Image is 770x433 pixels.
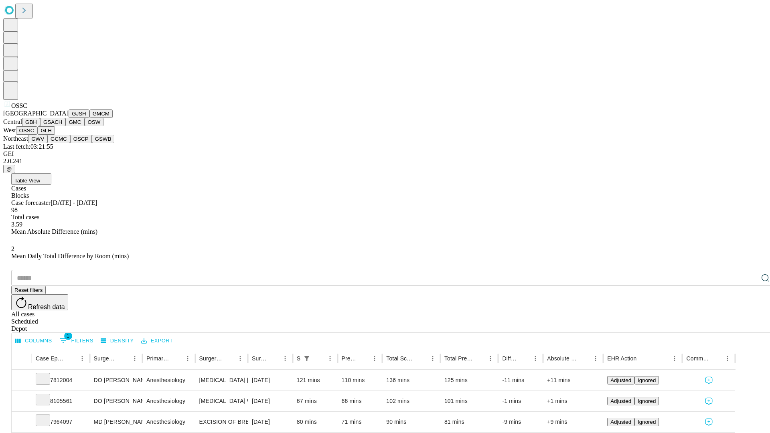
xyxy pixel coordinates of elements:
span: Mean Absolute Difference (mins) [11,228,97,235]
div: Total Predicted Duration [444,355,473,362]
div: Anesthesiology [146,412,191,432]
span: OSSC [11,102,27,109]
span: West [3,127,16,134]
span: @ [6,166,12,172]
div: +1 mins [547,391,599,411]
button: Menu [280,353,291,364]
div: Surgeon Name [94,355,117,362]
span: Central [3,118,22,125]
span: Reset filters [14,287,43,293]
div: [MEDICAL_DATA] WITH LYSIS OF [MEDICAL_DATA] [199,391,244,411]
div: Primary Service [146,355,170,362]
div: 1 active filter [301,353,312,364]
button: Menu [427,353,438,364]
div: 90 mins [386,412,436,432]
div: -1 mins [502,391,539,411]
button: GWV [28,135,47,143]
div: EXCISION OF BREAST LESION RADIOLOGICAL MARKER [199,412,244,432]
div: -11 mins [502,370,539,391]
span: [GEOGRAPHIC_DATA] [3,110,69,117]
div: GEI [3,150,767,158]
button: Adjusted [607,397,634,405]
button: GMCM [89,109,113,118]
button: Sort [637,353,648,364]
span: 2 [11,245,14,252]
div: Surgery Date [252,355,267,362]
button: Sort [711,353,722,364]
span: 3.59 [11,221,22,228]
span: 98 [11,206,18,213]
button: OSSC [16,126,38,135]
button: Sort [474,353,485,364]
button: OSCP [70,135,92,143]
button: Ignored [634,418,659,426]
div: Anesthesiology [146,391,191,411]
button: Refresh data [11,294,68,310]
div: Surgery Name [199,355,223,362]
span: Ignored [638,419,656,425]
span: Last fetch: 03:21:55 [3,143,53,150]
span: Mean Daily Total Difference by Room (mins) [11,253,129,259]
div: 7812004 [36,370,86,391]
span: Refresh data [28,304,65,310]
div: DO [PERSON_NAME] [PERSON_NAME] Do [94,391,138,411]
button: Sort [223,353,235,364]
button: GCMC [47,135,70,143]
span: Ignored [638,377,656,383]
div: 67 mins [297,391,334,411]
button: GBH [22,118,40,126]
button: Menu [485,353,496,364]
div: Comments [686,355,709,362]
button: GLH [37,126,55,135]
button: Adjusted [607,376,634,384]
button: Density [99,335,136,347]
button: Menu [669,353,680,364]
div: 8105561 [36,391,86,411]
span: Total cases [11,214,39,221]
button: Sort [579,353,590,364]
div: Predicted In Room Duration [342,355,357,362]
div: 121 mins [297,370,334,391]
button: Adjusted [607,418,634,426]
button: Sort [65,353,77,364]
button: Expand [16,374,28,388]
button: Sort [313,353,324,364]
button: Export [139,335,175,347]
button: Sort [118,353,129,364]
button: Ignored [634,376,659,384]
span: Adjusted [610,377,631,383]
span: 1 [64,332,72,340]
button: Sort [416,353,427,364]
button: Sort [519,353,530,364]
div: +9 mins [547,412,599,432]
button: Menu [235,353,246,364]
button: Menu [77,353,88,364]
div: 71 mins [342,412,379,432]
div: Scheduled In Room Duration [297,355,300,362]
span: Ignored [638,398,656,404]
button: GSACH [40,118,65,126]
div: [DATE] [252,391,289,411]
div: [MEDICAL_DATA] [MEDICAL_DATA] [199,370,244,391]
div: EHR Action [607,355,636,362]
div: +11 mins [547,370,599,391]
button: Menu [324,353,336,364]
button: @ [3,165,15,173]
div: 136 mins [386,370,436,391]
div: -9 mins [502,412,539,432]
div: [DATE] [252,412,289,432]
button: Menu [722,353,733,364]
span: Case forecaster [11,199,51,206]
button: Show filters [301,353,312,364]
button: Menu [590,353,601,364]
span: Adjusted [610,398,631,404]
button: GSWB [92,135,115,143]
div: 81 mins [444,412,494,432]
button: Expand [16,415,28,429]
span: [DATE] - [DATE] [51,199,97,206]
button: Sort [171,353,182,364]
span: Northeast [3,135,28,142]
div: DO [PERSON_NAME] [PERSON_NAME] Do [94,370,138,391]
div: 102 mins [386,391,436,411]
div: 125 mins [444,370,494,391]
